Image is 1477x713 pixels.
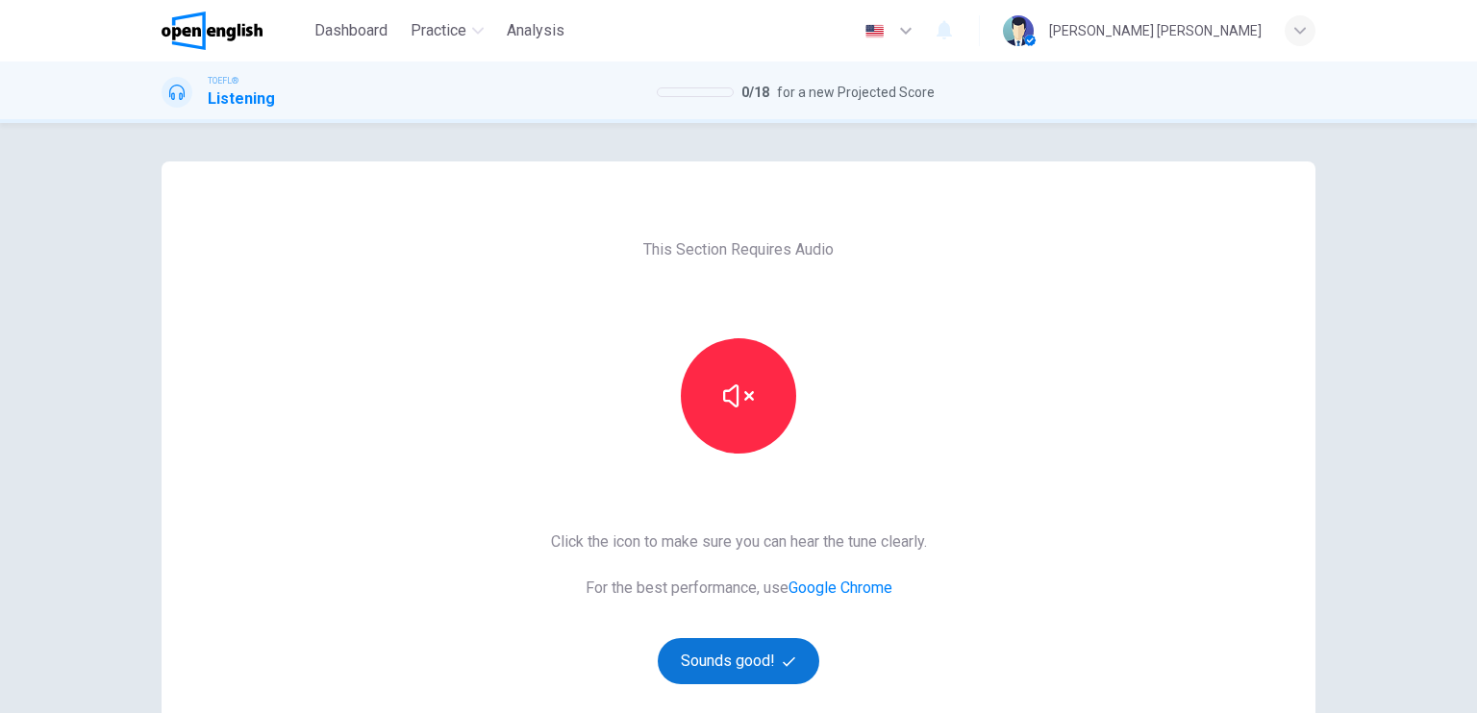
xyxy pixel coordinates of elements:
[551,530,927,553] span: Click the icon to make sure you can hear the tune clearly.
[499,13,572,48] button: Analysis
[162,12,263,50] img: OpenEnglish logo
[777,81,935,104] span: for a new Projected Score
[1003,15,1034,46] img: Profile picture
[208,87,275,111] h1: Listening
[1049,19,1262,42] div: [PERSON_NAME] [PERSON_NAME]
[314,19,388,42] span: Dashboard
[643,238,834,261] span: This Section Requires Audio
[307,13,395,48] button: Dashboard
[208,74,238,87] span: TOEFL®
[507,19,564,42] span: Analysis
[863,24,887,38] img: en
[403,13,491,48] button: Practice
[741,81,769,104] span: 0 / 18
[162,12,307,50] a: OpenEnglish logo
[789,578,892,597] a: Google Chrome
[658,638,819,684] button: Sounds good!
[411,19,466,42] span: Practice
[551,577,927,600] span: For the best performance, use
